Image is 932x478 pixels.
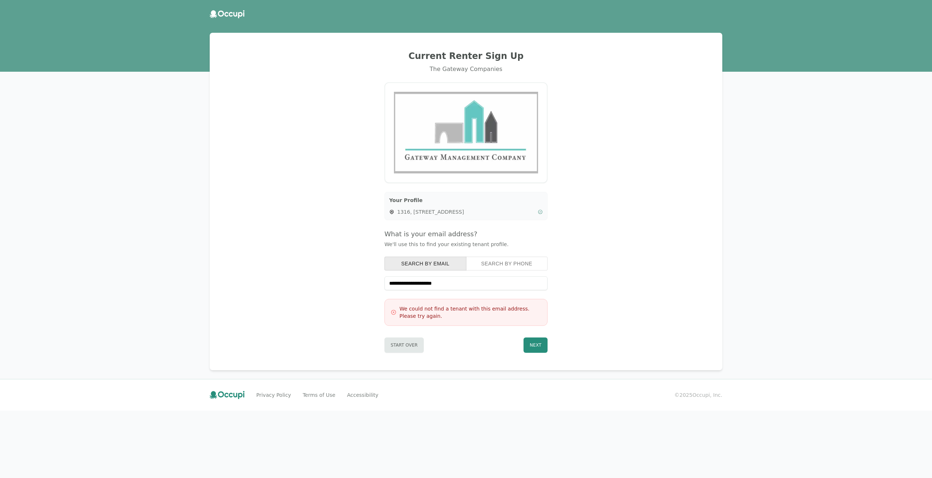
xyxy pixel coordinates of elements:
small: © 2025 Occupi, Inc. [674,391,722,399]
div: The Gateway Companies [218,65,714,74]
a: Privacy Policy [256,391,291,399]
a: Terms of Use [303,391,335,399]
h4: What is your email address? [384,229,548,239]
button: search by phone [466,257,548,270]
button: Next [524,337,548,353]
div: Search type [384,257,548,270]
button: search by email [384,257,466,270]
a: Accessibility [347,391,378,399]
span: 1316, [STREET_ADDRESS] [397,208,535,216]
h2: Current Renter Sign Up [218,50,714,62]
button: Start Over [384,337,424,353]
img: Gateway Management [394,92,538,174]
h3: We could not find a tenant with this email address. Please try again. [399,305,541,320]
p: We'll use this to find your existing tenant profile. [384,241,548,248]
h3: Your Profile [389,197,543,204]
